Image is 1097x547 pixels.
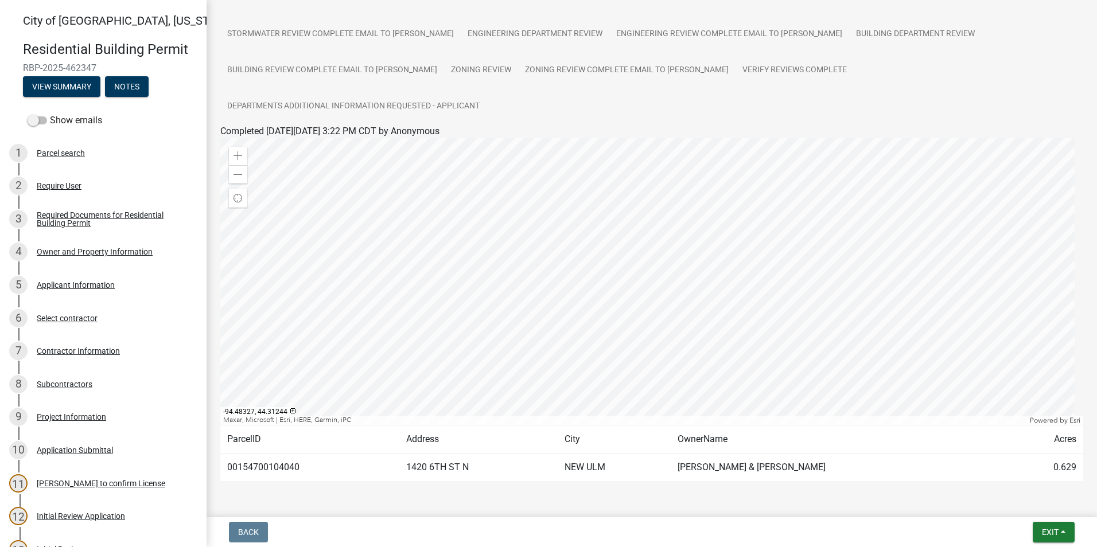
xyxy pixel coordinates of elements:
[105,83,149,92] wm-modal-confirm: Notes
[37,211,188,227] div: Required Documents for Residential Building Permit
[37,149,85,157] div: Parcel search
[1027,416,1083,425] div: Powered by
[220,16,461,53] a: Stormwater Review Complete Email to [PERSON_NAME]
[28,114,102,127] label: Show emails
[9,210,28,228] div: 3
[518,52,736,89] a: Zoning Review Complete Email to [PERSON_NAME]
[609,16,849,53] a: Engineering Review Complete Email to [PERSON_NAME]
[558,454,671,482] td: NEW ULM
[37,479,165,487] div: [PERSON_NAME] to confirm License
[105,76,149,97] button: Notes
[37,413,106,421] div: Project Information
[1007,425,1083,454] td: Acres
[9,144,28,162] div: 1
[444,52,518,89] a: Zoning Review
[37,380,92,388] div: Subcontractors
[37,347,120,355] div: Contractor Information
[220,416,1027,425] div: Maxar, Microsoft | Esri, HERE, Garmin, iPC
[9,342,28,360] div: 7
[23,76,100,97] button: View Summary
[1069,416,1080,424] a: Esri
[37,446,113,454] div: Application Submittal
[229,147,247,165] div: Zoom in
[461,16,609,53] a: Engineering Department Review
[220,88,487,125] a: Departments Additional Information Requested - Applicant
[37,281,115,289] div: Applicant Information
[23,41,197,58] h4: Residential Building Permit
[9,507,28,525] div: 12
[37,314,98,322] div: Select contractor
[9,309,28,327] div: 6
[238,528,259,537] span: Back
[229,522,268,542] button: Back
[220,454,399,482] td: 00154700104040
[1042,528,1059,537] span: Exit
[37,512,125,520] div: Initial Review Application
[37,248,153,256] div: Owner and Property Information
[558,425,671,454] td: City
[9,243,28,261] div: 4
[23,62,184,73] span: RBP-2025-462347
[9,408,28,426] div: 9
[671,454,1007,482] td: [PERSON_NAME] & [PERSON_NAME]
[9,441,28,459] div: 10
[229,165,247,183] div: Zoom out
[9,474,28,493] div: 11
[220,425,399,454] td: ParcelID
[9,177,28,195] div: 2
[849,16,982,53] a: Building Department Review
[671,425,1007,454] td: OwnerName
[9,375,28,393] div: 8
[736,52,854,89] a: Verify Reviews Complete
[220,52,444,89] a: Building Review Complete Email to [PERSON_NAME]
[37,182,81,190] div: Require User
[23,83,100,92] wm-modal-confirm: Summary
[220,126,439,136] span: Completed [DATE][DATE] 3:22 PM CDT by Anonymous
[399,454,558,482] td: 1420 6TH ST N
[23,14,232,28] span: City of [GEOGRAPHIC_DATA], [US_STATE]
[399,425,558,454] td: Address
[1033,522,1075,542] button: Exit
[1007,454,1083,482] td: 0.629
[229,189,247,208] div: Find my location
[9,276,28,294] div: 5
